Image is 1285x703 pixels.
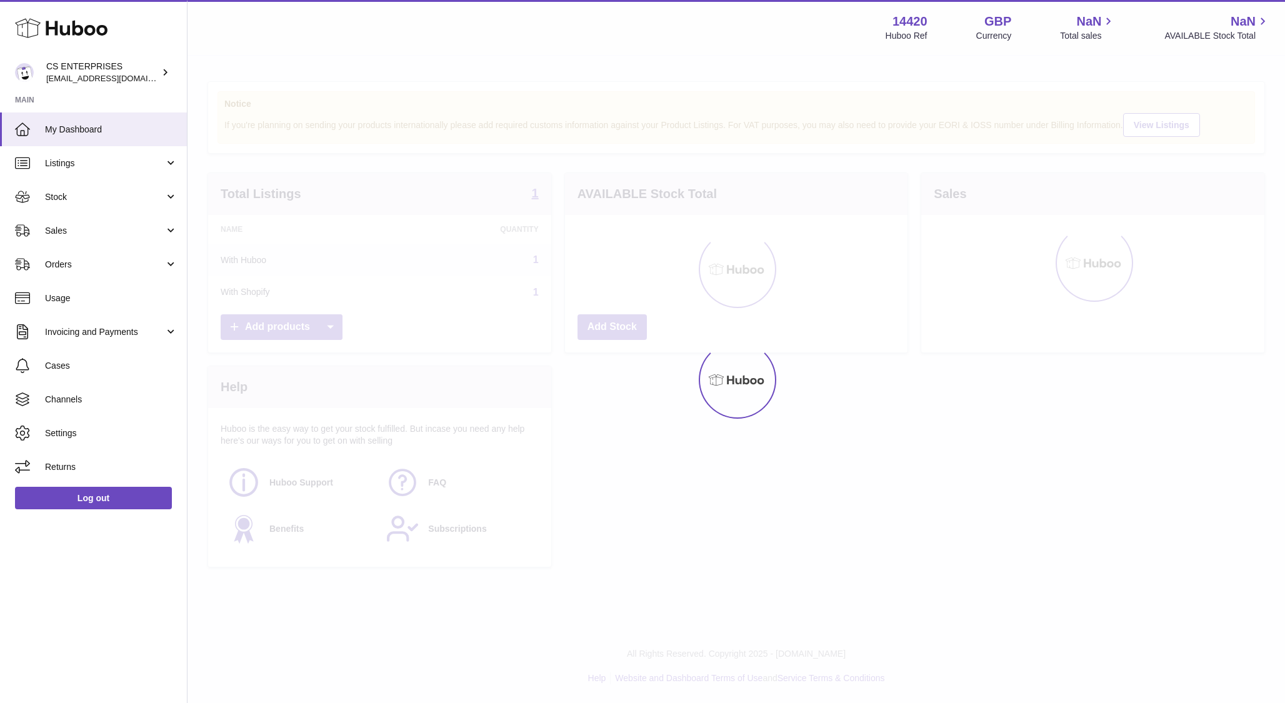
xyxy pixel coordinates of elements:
span: Returns [45,461,177,473]
img: csenterprisesholding@gmail.com [15,63,34,82]
span: Orders [45,259,164,271]
span: [EMAIL_ADDRESS][DOMAIN_NAME] [46,73,184,83]
span: Sales [45,225,164,237]
a: Log out [15,487,172,509]
a: NaN AVAILABLE Stock Total [1164,13,1270,42]
span: Cases [45,360,177,372]
span: Listings [45,157,164,169]
span: Total sales [1060,30,1116,42]
span: Invoicing and Payments [45,326,164,338]
strong: 14420 [892,13,927,30]
span: Settings [45,427,177,439]
span: Channels [45,394,177,406]
span: My Dashboard [45,124,177,136]
div: Huboo Ref [886,30,927,42]
div: Currency [976,30,1012,42]
strong: GBP [984,13,1011,30]
span: Stock [45,191,164,203]
span: NaN [1076,13,1101,30]
span: Usage [45,292,177,304]
span: NaN [1231,13,1256,30]
a: NaN Total sales [1060,13,1116,42]
div: CS ENTERPRISES [46,61,159,84]
span: AVAILABLE Stock Total [1164,30,1270,42]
